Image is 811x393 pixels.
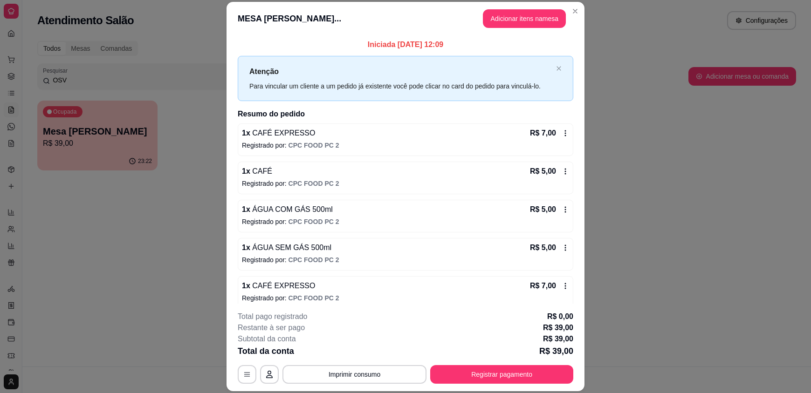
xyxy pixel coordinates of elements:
[530,128,556,139] p: R$ 7,00
[547,311,573,322] p: R$ 0,00
[238,345,294,358] p: Total da conta
[250,205,333,213] span: ÁGUA COM GÁS 500ml
[568,4,583,19] button: Close
[238,333,296,345] p: Subtotal da conta
[543,333,573,345] p: R$ 39,00
[250,129,316,137] span: CAFÉ EXPRESSO
[250,244,331,251] span: ÁGUA SEM GÁS 500ml
[530,204,556,215] p: R$ 5,00
[242,217,569,226] p: Registrado por:
[530,166,556,177] p: R$ 5,00
[289,256,339,264] span: CPC FOOD PC 2
[289,294,339,302] span: CPC FOOD PC 2
[249,66,552,77] p: Atenção
[530,280,556,291] p: R$ 7,00
[242,166,272,177] p: 1 x
[238,108,573,120] h2: Resumo do pedido
[289,142,339,149] span: CPC FOOD PC 2
[249,81,552,91] div: Para vincular um cliente a um pedido já existente você pode clicar no card do pedido para vinculá...
[242,179,569,188] p: Registrado por:
[238,39,573,50] p: Iniciada [DATE] 12:09
[250,282,316,290] span: CAFÉ EXPRESSO
[556,66,562,72] button: close
[282,365,426,384] button: Imprimir consumo
[242,204,333,215] p: 1 x
[289,218,339,225] span: CPC FOOD PC 2
[250,167,272,175] span: CAFÉ
[238,311,307,322] p: Total pago registrado
[242,280,315,291] p: 1 x
[242,141,569,150] p: Registrado por:
[242,128,315,139] p: 1 x
[543,322,573,333] p: R$ 39,00
[556,66,562,71] span: close
[242,255,569,264] p: Registrado por:
[289,180,339,187] span: CPC FOOD PC 2
[242,293,569,303] p: Registrado por:
[539,345,573,358] p: R$ 39,00
[530,242,556,253] p: R$ 5,00
[227,2,584,35] header: MESA [PERSON_NAME]...
[242,242,331,253] p: 1 x
[483,9,566,28] button: Adicionar itens namesa
[430,365,573,384] button: Registrar pagamento
[238,322,305,333] p: Restante à ser pago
